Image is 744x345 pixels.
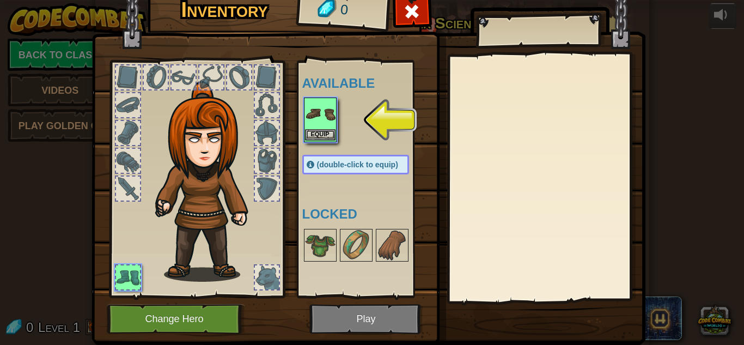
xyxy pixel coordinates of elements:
[302,207,431,221] h4: Locked
[305,99,336,129] img: portrait.png
[150,81,267,282] img: hair_f2.png
[341,230,371,261] img: portrait.png
[302,76,431,90] h4: Available
[305,230,336,261] img: portrait.png
[107,304,245,334] button: Change Hero
[377,230,407,261] img: portrait.png
[305,129,336,141] button: Equip
[317,160,398,169] span: (double-click to equip)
